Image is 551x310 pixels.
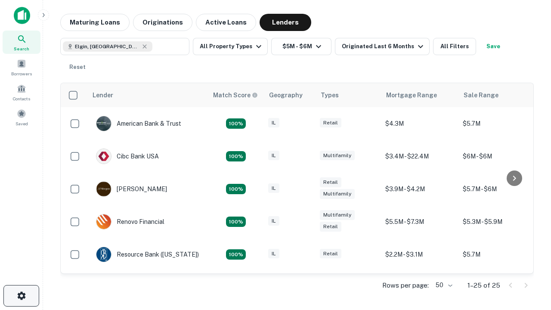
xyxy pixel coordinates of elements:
th: Types [316,83,381,107]
img: picture [96,214,111,229]
td: $5.3M - $5.9M [458,205,536,238]
img: capitalize-icon.png [14,7,30,24]
td: $2.2M - $3.1M [381,238,458,271]
div: Matching Properties: 4, hasApolloMatch: undefined [226,151,246,161]
td: $5.7M - $6M [458,173,536,205]
div: Renovo Financial [96,214,164,229]
td: $3.9M - $4.2M [381,173,458,205]
button: Lenders [260,14,311,31]
div: IL [268,249,279,259]
button: Active Loans [196,14,256,31]
th: Sale Range [458,83,536,107]
th: Lender [87,83,208,107]
div: IL [268,118,279,128]
td: $4M [381,271,458,304]
div: 50 [432,279,454,291]
img: picture [96,116,111,131]
div: IL [268,151,279,161]
div: IL [268,183,279,193]
div: Multifamily [320,151,355,161]
td: $5.7M [458,107,536,140]
div: [PERSON_NAME] [96,181,167,197]
button: Reset [64,59,91,76]
img: picture [96,247,111,262]
span: Borrowers [11,70,32,77]
td: $5.7M [458,238,536,271]
button: All Filters [433,38,476,55]
button: Save your search to get updates of matches that match your search criteria. [480,38,507,55]
div: Originated Last 6 Months [342,41,426,52]
div: Cibc Bank USA [96,149,159,164]
div: Multifamily [320,189,355,199]
img: picture [96,182,111,196]
span: Saved [15,120,28,127]
div: Retail [320,249,341,259]
span: Contacts [13,95,30,102]
div: Lender [93,90,113,100]
div: Retail [320,222,341,232]
div: IL [268,216,279,226]
button: Originations [133,14,192,31]
td: $5.6M [458,271,536,304]
a: Search [3,31,40,54]
p: Rows per page: [382,280,429,291]
img: picture [96,149,111,164]
a: Borrowers [3,56,40,79]
th: Mortgage Range [381,83,458,107]
p: 1–25 of 25 [467,280,500,291]
span: Elgin, [GEOGRAPHIC_DATA], [GEOGRAPHIC_DATA] [75,43,139,50]
a: Contacts [3,81,40,104]
div: Multifamily [320,210,355,220]
a: Saved [3,105,40,129]
th: Capitalize uses an advanced AI algorithm to match your search with the best lender. The match sco... [208,83,264,107]
td: $5.5M - $7.3M [381,205,458,238]
h6: Match Score [213,90,256,100]
div: Resource Bank ([US_STATE]) [96,247,199,262]
span: Search [14,45,29,52]
div: Sale Range [464,90,498,100]
div: Matching Properties: 7, hasApolloMatch: undefined [226,118,246,129]
button: All Property Types [193,38,268,55]
div: Matching Properties: 4, hasApolloMatch: undefined [226,217,246,227]
td: $6M - $6M [458,140,536,173]
th: Geography [264,83,316,107]
td: $4.3M [381,107,458,140]
div: Retail [320,177,341,187]
button: Maturing Loans [60,14,130,31]
div: Types [321,90,339,100]
div: Mortgage Range [386,90,437,100]
div: Geography [269,90,303,100]
iframe: Chat Widget [508,241,551,282]
div: Retail [320,118,341,128]
td: $3.4M - $22.4M [381,140,458,173]
div: American Bank & Trust [96,116,181,131]
div: Capitalize uses an advanced AI algorithm to match your search with the best lender. The match sco... [213,90,258,100]
div: Matching Properties: 4, hasApolloMatch: undefined [226,184,246,194]
button: $5M - $6M [271,38,331,55]
div: Matching Properties: 4, hasApolloMatch: undefined [226,249,246,260]
button: Originated Last 6 Months [335,38,430,55]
